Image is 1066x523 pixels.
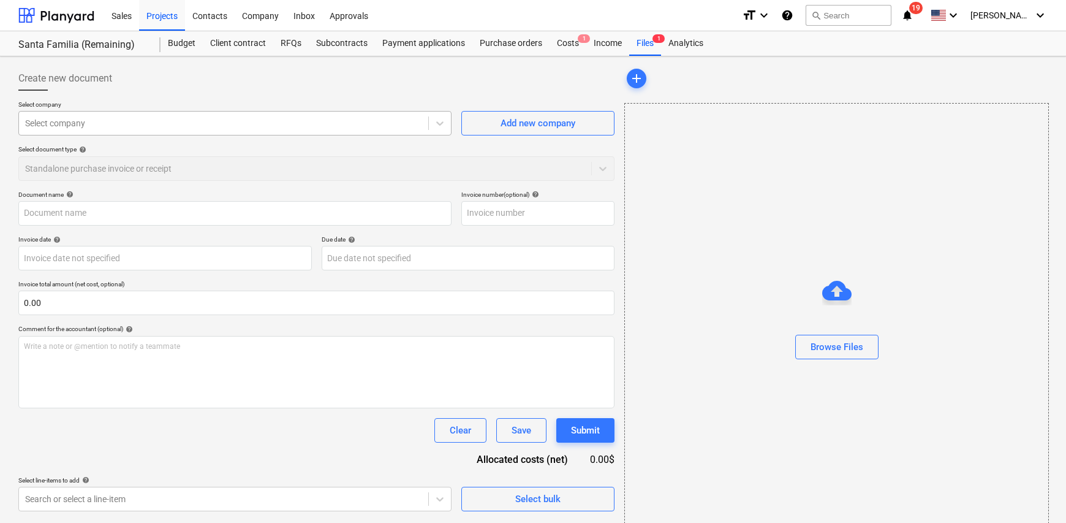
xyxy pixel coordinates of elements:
[77,146,86,153] span: help
[461,201,614,226] input: Invoice number
[18,201,452,226] input: Document name
[461,111,614,136] button: Add new company
[322,235,615,243] div: Due date
[781,8,793,23] i: Knowledge base
[970,10,1032,20] span: [PERSON_NAME]
[18,71,112,86] span: Create new document
[529,191,539,198] span: help
[18,235,312,243] div: Invoice date
[578,34,590,43] span: 1
[629,31,661,56] a: Files1
[512,422,531,438] div: Save
[273,31,309,56] a: RFQs
[795,335,879,359] button: Browse Files
[811,10,821,20] span: search
[1005,464,1066,523] div: Widget de chat
[1033,8,1048,23] i: keyboard_arrow_down
[18,246,312,270] input: Invoice date not specified
[18,191,452,199] div: Document name
[161,31,203,56] a: Budget
[322,246,615,270] input: Due date not specified
[461,487,614,511] button: Select bulk
[661,31,711,56] a: Analytics
[571,422,600,438] div: Submit
[1005,464,1066,523] iframe: Chat Widget
[18,476,452,484] div: Select line-items to add
[80,476,89,484] span: help
[461,191,614,199] div: Invoice number (optional)
[450,422,471,438] div: Clear
[742,8,757,23] i: format_size
[629,31,661,56] div: Files
[556,418,614,443] button: Submit
[909,2,923,14] span: 19
[346,236,355,243] span: help
[18,280,614,291] p: Invoice total amount (net cost, optional)
[652,34,665,43] span: 1
[588,452,614,467] div: 0.00$
[629,71,644,86] span: add
[434,418,486,443] button: Clear
[203,31,273,56] a: Client contract
[18,101,452,111] p: Select company
[18,39,146,52] div: Santa Familia (Remaining)
[496,418,546,443] button: Save
[550,31,586,56] a: Costs1
[123,326,133,333] span: help
[375,31,472,56] a: Payment applications
[64,191,74,198] span: help
[811,339,863,355] div: Browse Files
[806,5,891,26] button: Search
[550,31,586,56] div: Costs
[309,31,375,56] a: Subcontracts
[901,8,913,23] i: notifications
[586,31,629,56] a: Income
[18,291,614,315] input: Invoice total amount (net cost, optional)
[18,325,614,333] div: Comment for the accountant (optional)
[946,8,961,23] i: keyboard_arrow_down
[51,236,61,243] span: help
[515,491,561,507] div: Select bulk
[501,115,575,131] div: Add new company
[757,8,771,23] i: keyboard_arrow_down
[455,452,588,467] div: Allocated costs (net)
[472,31,550,56] a: Purchase orders
[18,145,614,153] div: Select document type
